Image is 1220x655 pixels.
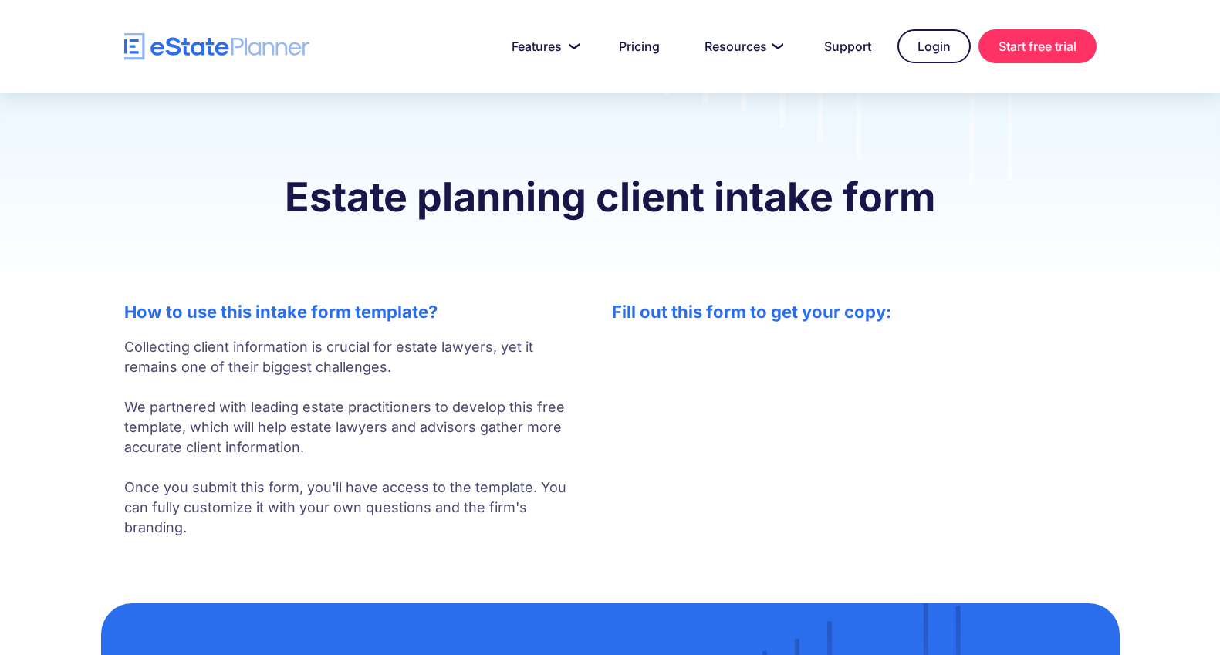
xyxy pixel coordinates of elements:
[600,31,678,62] a: Pricing
[897,29,971,63] a: Login
[686,31,798,62] a: Resources
[493,31,593,62] a: Features
[124,337,581,538] p: Collecting client information is crucial for estate lawyers, yet it remains one of their biggest ...
[612,302,1097,322] h2: Fill out this form to get your copy:
[806,31,890,62] a: Support
[285,173,935,221] strong: Estate planning client intake form
[124,33,309,60] a: home
[978,29,1097,63] a: Start free trial
[124,302,581,322] h2: How to use this intake form template?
